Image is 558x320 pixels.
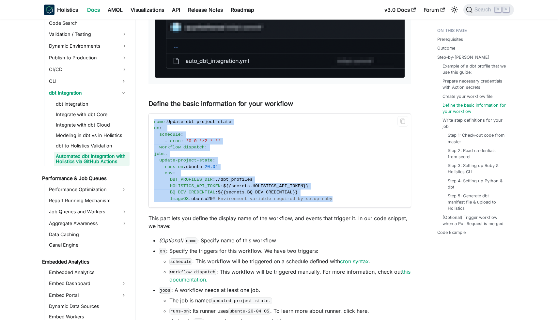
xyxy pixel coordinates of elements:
[118,76,130,86] button: Expand sidebar category 'CLI'
[231,184,303,189] span: secrets.HOLISTICS_API_TOKEN
[442,117,507,130] a: Write step definitions for your job
[47,302,130,311] a: Dynamic Data Sources
[54,152,130,166] a: Automated dbt Integration with Holistics via GitHub Actions
[40,257,130,267] a: Embedded Analytics
[47,184,118,195] a: Performance Optimization
[118,184,130,195] button: Expand sidebar category 'Performance Optimization'
[154,119,165,124] span: name
[448,193,505,212] a: Step 5: Generate dbt manifest file & upload to Holistics
[165,171,173,175] span: env
[442,78,507,90] a: Prepare necessary credentials with Action secrets
[169,258,192,265] code: schedule
[448,162,505,175] a: Step 3: Setting up Ruby & Holistics CLI
[189,196,191,201] span: :
[184,5,227,15] a: Release Notes
[159,248,166,254] code: on
[169,268,411,283] a: this documentation.
[437,229,466,236] a: Code Example
[47,88,118,98] a: dbt Integration
[215,190,218,195] span: :
[205,164,218,169] span: 20.04
[159,132,180,137] span: schedule
[47,218,130,229] a: Aggregate Awareness
[448,147,505,160] a: Step 2: Read credentials from secret
[47,64,130,75] a: CI/CD
[449,5,459,15] button: Switch between dark and light mode (currently light mode)
[223,184,226,189] span: $
[226,184,228,189] span: {
[503,7,509,12] kbd: K
[54,131,130,140] a: Modeling in dbt vs in Holistics
[181,132,183,137] span: :
[292,190,295,195] span: }
[47,230,130,239] a: Data Caching
[181,139,183,144] span: :
[226,190,292,195] span: secrets.BQ_DEV_CREDENTIAL
[159,237,183,244] em: (Optional)
[213,196,333,201] span: # Environment variable required by setup-ruby
[118,88,130,98] button: Collapse sidebar category 'dbt Integration'
[340,258,369,265] a: cron syntax
[212,177,215,182] span: :
[170,177,213,182] span: DBT_PROFILES_DIR
[215,177,253,182] span: ./dbt_profiles
[420,5,449,15] a: Forum
[47,19,130,28] a: Code Search
[165,151,167,156] span: :
[205,145,207,150] span: :
[223,190,226,195] span: {
[47,206,130,217] a: Job Queues and Workers
[159,145,205,150] span: workflow_dispatch
[47,76,118,86] a: CLI
[169,297,411,304] li: The job is named
[44,5,78,15] a: HolisticsHolistics
[170,190,215,195] span: BQ_DEV_CREDENTIAL
[47,41,130,51] a: Dynamic Environments
[212,158,215,163] span: :
[118,278,130,289] button: Expand sidebar category 'Embed Dashboard'
[47,29,130,39] a: Validation / Testing
[397,116,408,127] button: Copy code to clipboard
[170,184,221,189] span: HOLISTICS_API_TOKEN
[167,119,231,124] span: Update dbt project state
[154,151,165,156] span: jobs
[47,268,130,277] a: Embedded Analytics
[159,287,171,294] code: jobs
[170,139,181,144] span: cron
[221,190,223,195] span: {
[183,164,186,169] span: :
[159,247,411,283] li: : Specify the triggers for this workflow. We have two triggers:
[228,308,270,314] code: ubuntu-20-04 OS
[159,236,411,244] li: : Specify name of this workflow
[169,308,190,314] code: runs-on
[218,190,221,195] span: $
[227,5,258,15] a: Roadmap
[168,5,184,15] a: API
[437,36,463,42] a: Prerequisites
[463,4,514,16] button: Search (Command+K)
[437,45,455,51] a: Outcome
[159,126,162,130] span: :
[442,102,507,114] a: Define the basic information for your workflow
[442,63,507,75] a: Example of a dbt profile that we use this guide:
[38,20,135,320] nav: Docs sidebar
[442,214,507,227] a: (Optional) Trigger workflow when a Pull Request is merged
[221,184,223,189] span: :
[186,164,202,169] span: ubuntu
[47,290,118,300] a: Embed Portal
[47,53,130,63] a: Publish to Production
[495,7,501,12] kbd: ⌘
[54,120,130,130] a: Integrate with dbt Cloud
[169,307,411,315] li: : Its runner uses . To learn more about runner, click here.
[191,196,212,201] span: ubuntu20
[165,139,167,144] span: -
[165,119,167,124] span: :
[306,184,308,189] span: }
[127,5,168,15] a: Visualizations
[47,196,130,205] a: Report Running Mechanism
[154,126,159,130] span: on
[54,110,130,119] a: Integrate with dbt Core
[380,5,420,15] a: v3.0 Docs
[173,171,175,175] span: :
[40,174,130,183] a: Performance & Job Queues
